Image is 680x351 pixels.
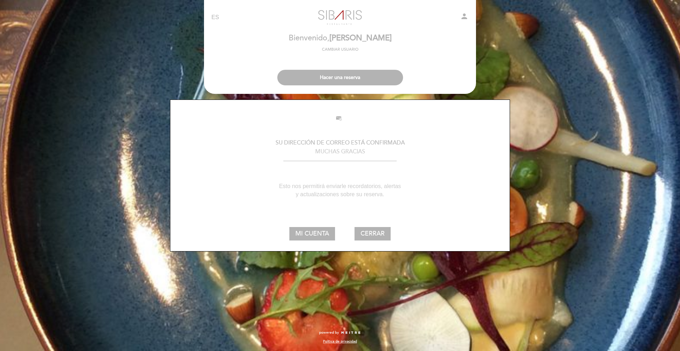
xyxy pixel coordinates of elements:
button: MI CUENTA [289,227,335,240]
span: [PERSON_NAME] [329,33,392,43]
button: Cambiar usuario [320,46,361,53]
button: Hacer una reserva [277,70,403,85]
i: person [460,12,469,21]
button: person [460,12,469,23]
img: MEITRE [341,331,361,335]
a: sibaris [296,8,384,27]
span: powered by [319,330,339,335]
h1: SU DIRECCIÓN DE CORREO ESTÁ CONFIRMADA [176,140,504,146]
a: powered by [319,330,361,335]
h2: MUCHAS GRACIAS [176,149,504,155]
button: CERRAR [355,227,391,240]
a: Política de privacidad [323,339,357,344]
p: Esto nos permitirá enviarle recordatorios, alertas y actualizaciones sobre su reserva. [176,182,504,199]
h2: Bienvenido, [289,34,392,43]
